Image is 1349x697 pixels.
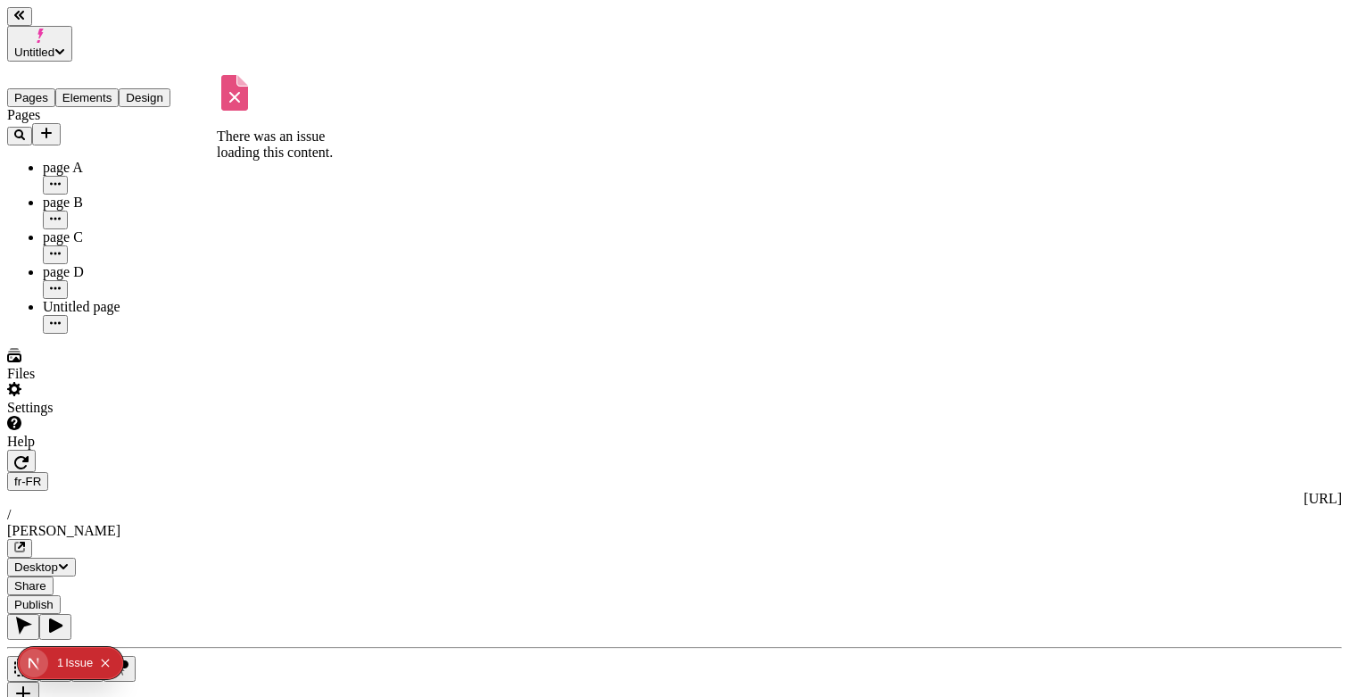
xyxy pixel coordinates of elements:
div: Help [7,434,221,450]
p: Cookie Test Route [7,14,261,30]
button: Design [119,88,170,107]
button: Box [7,656,39,682]
button: Publish [7,595,61,614]
div: page B [43,195,221,211]
span: Untitled [14,46,54,59]
button: Add new [32,123,61,145]
button: Desktop [7,558,76,577]
div: page D [43,264,221,280]
div: page A [43,160,221,176]
div: [URL] [7,491,1342,507]
span: Publish [14,598,54,611]
div: Untitled page [43,299,221,315]
button: Share [7,577,54,595]
div: Files [7,366,221,382]
p: There was an issue loading this content. [217,129,351,161]
div: Pages [7,107,221,123]
span: Desktop [14,560,58,574]
button: Elements [55,88,120,107]
div: / [7,507,1342,523]
div: page C [43,229,221,245]
div: [PERSON_NAME] [7,523,1342,539]
button: Untitled [7,26,72,62]
span: fr-FR [14,475,41,488]
button: Pages [7,88,55,107]
span: Share [14,579,46,593]
div: Settings [7,400,221,416]
button: Open locale picker [7,472,48,491]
